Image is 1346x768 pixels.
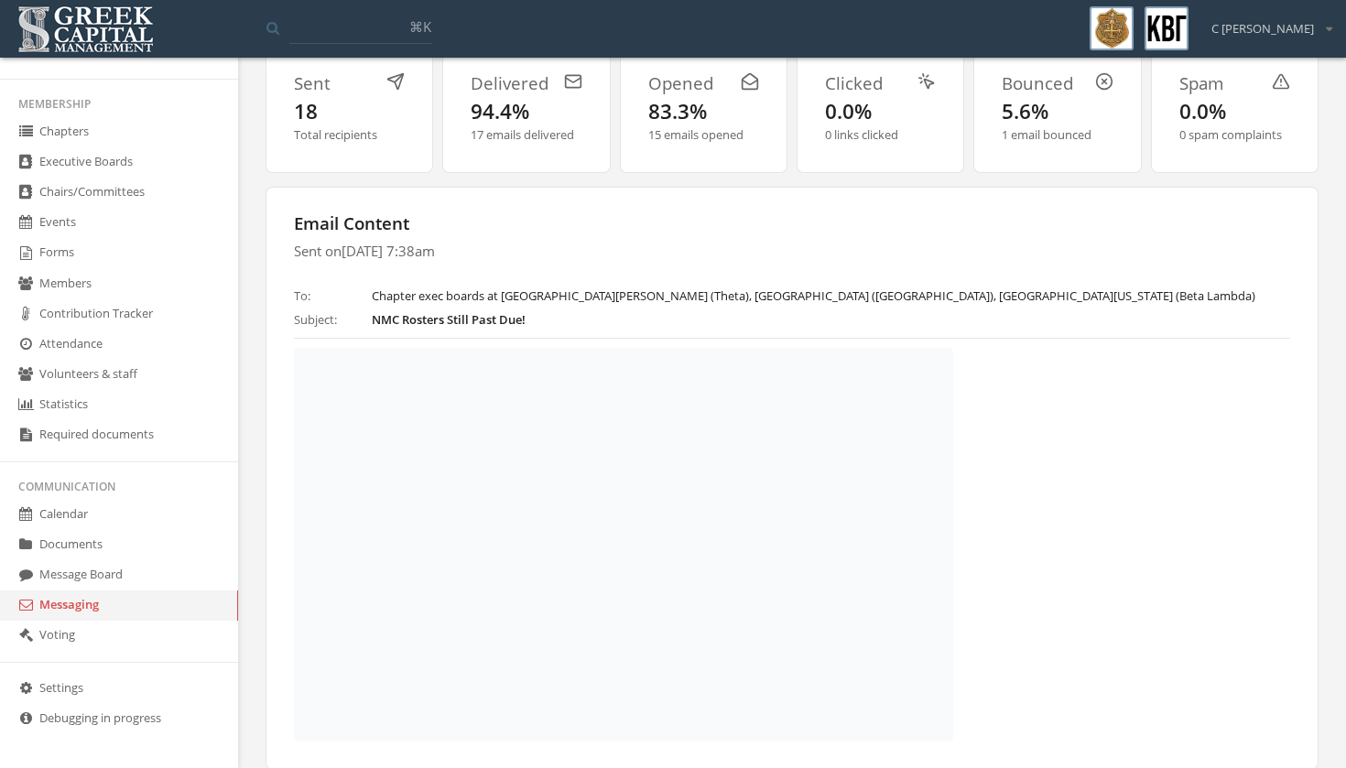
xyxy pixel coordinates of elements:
p: 15 emails opened [648,124,759,145]
p: 17 emails delivered [471,124,581,145]
div: 83.3% [648,100,759,123]
div: Spam [1179,75,1223,92]
span: To: [294,287,367,305]
p: 1 email bounced [1002,124,1113,145]
p: Total recipients [294,124,405,145]
span: Subject: [294,311,367,329]
div: Sent on [294,242,1290,260]
span: ⌘K [409,17,431,36]
div: 5.6% [1002,100,1113,123]
span: C [PERSON_NAME] [1211,20,1314,38]
div: Sent [294,75,331,92]
div: Bounced [1002,75,1073,92]
span: Chapter exec boards at [GEOGRAPHIC_DATA][PERSON_NAME] (Theta), [GEOGRAPHIC_DATA] ([GEOGRAPHIC_DAT... [372,287,1290,305]
p: 0 links clicked [825,124,936,145]
div: 0.0% [1179,100,1290,123]
div: 94.4% [471,100,581,123]
iframe: Email Preview [349,362,898,728]
p: 0 spam complaints [1179,124,1290,145]
div: C [PERSON_NAME] [1199,6,1332,38]
div: 18 [294,100,405,123]
div: 0.0% [825,100,936,123]
span: NMC Rosters Still Past Due! [372,311,526,329]
div: Email Content [294,215,1290,233]
div: Opened [648,75,713,92]
span: [DATE] 7:38am [342,242,435,260]
div: Clicked [825,75,883,92]
div: Delivered [471,75,548,92]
